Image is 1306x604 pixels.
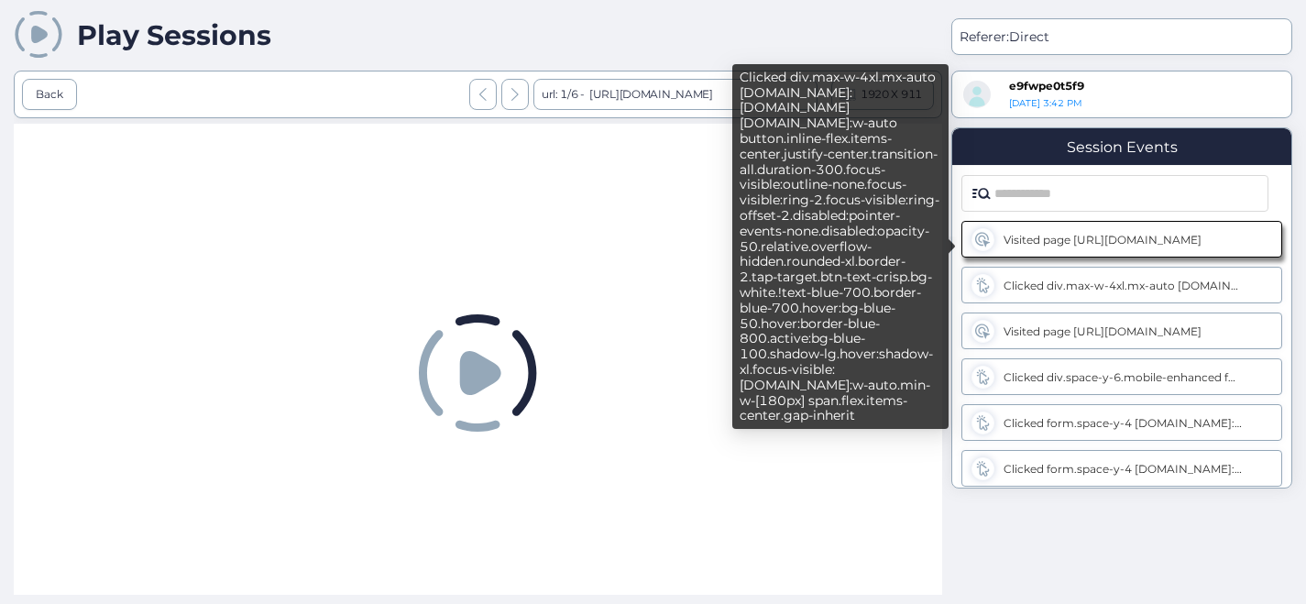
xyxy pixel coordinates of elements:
[533,79,818,110] div: url: 1/6 -
[1067,138,1178,156] div: Session Events
[1004,462,1242,476] div: Clicked form.space-y-4 [DOMAIN_NAME]:[DOMAIN_NAME] [DOMAIN_NAME]:order-3 div.relative [DOMAIN_NAM...
[1004,416,1242,430] div: Clicked form.space-y-4 [DOMAIN_NAME]:[DOMAIN_NAME] [DOMAIN_NAME]:order-3 div.relative [DOMAIN_NAM...
[36,86,63,104] div: Back
[585,79,713,110] div: [URL][DOMAIN_NAME]
[1009,79,1099,94] div: e9fwpe0t5f9
[1004,370,1242,384] div: Clicked div.space-y-6.mobile-enhanced form.space-y-4 [DOMAIN_NAME]:[DOMAIN_NAME] [DOMAIN_NAME]:or...
[77,18,271,52] div: Play Sessions
[1004,233,1242,247] div: Visited page [URL][DOMAIN_NAME]
[1009,28,1049,45] span: Direct
[1004,279,1242,292] div: Clicked div.max-w-4xl.mx-auto [DOMAIN_NAME]:[DOMAIN_NAME] [DOMAIN_NAME]:w-auto button.inline-flex...
[1009,97,1154,110] div: [DATE] 3:42 PM
[732,64,949,429] div: Clicked div.max-w-4xl.mx-auto [DOMAIN_NAME]:[DOMAIN_NAME] [DOMAIN_NAME]:w-auto button.inline-flex...
[960,28,1009,45] span: Referer:
[1004,324,1242,338] div: Visited page [URL][DOMAIN_NAME]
